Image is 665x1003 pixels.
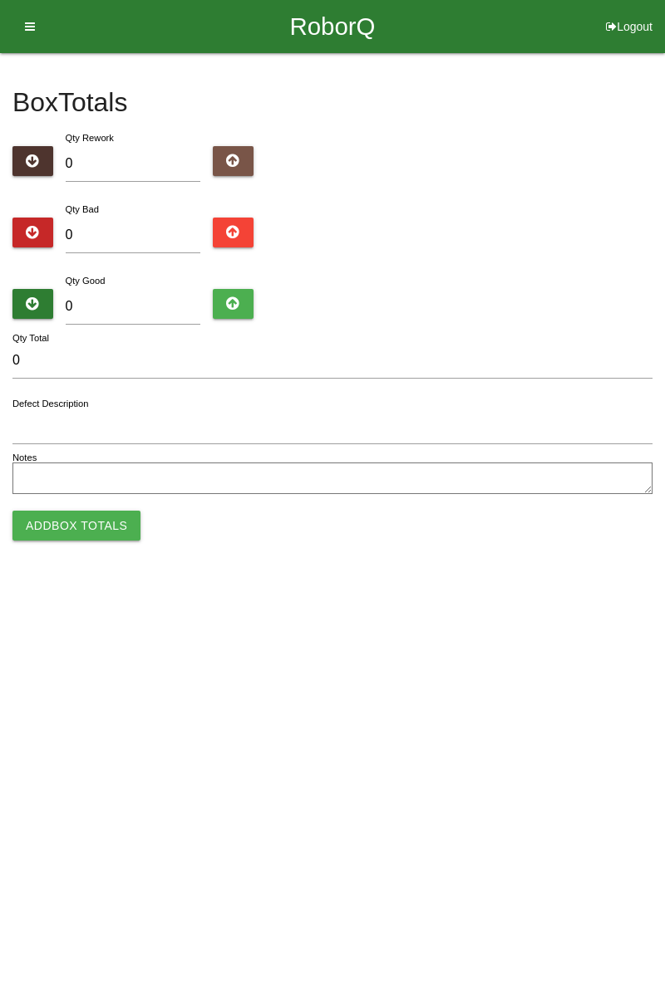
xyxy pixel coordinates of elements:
label: Qty Good [66,276,106,286]
button: AddBox Totals [12,511,140,541]
label: Qty Bad [66,204,99,214]
label: Qty Total [12,331,49,345]
label: Qty Rework [66,133,114,143]
label: Notes [12,451,37,465]
h4: Box Totals [12,88,653,117]
label: Defect Description [12,397,89,411]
